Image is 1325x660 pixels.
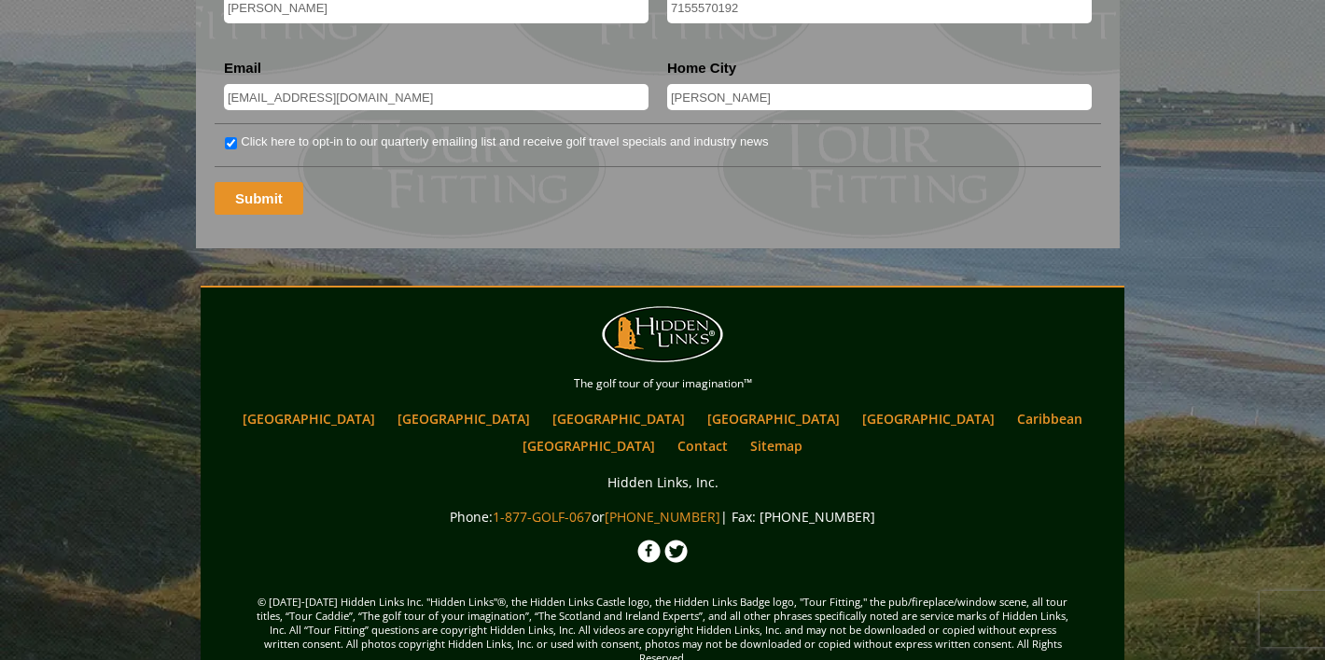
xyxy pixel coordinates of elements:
[1008,405,1092,432] a: Caribbean
[215,182,303,215] input: Submit
[543,405,694,432] a: [GEOGRAPHIC_DATA]
[205,505,1120,528] p: Phone: or | Fax: [PHONE_NUMBER]
[224,59,261,77] label: Email
[388,405,539,432] a: [GEOGRAPHIC_DATA]
[205,373,1120,394] p: The golf tour of your imagination™
[513,432,664,459] a: [GEOGRAPHIC_DATA]
[698,405,849,432] a: [GEOGRAPHIC_DATA]
[605,508,720,526] a: [PHONE_NUMBER]
[205,470,1120,494] p: Hidden Links, Inc.
[241,133,768,151] label: Click here to opt-in to our quarterly emailing list and receive golf travel specials and industry...
[233,405,384,432] a: [GEOGRAPHIC_DATA]
[664,540,688,563] img: Twitter
[741,432,812,459] a: Sitemap
[637,540,661,563] img: Facebook
[853,405,1004,432] a: [GEOGRAPHIC_DATA]
[493,508,592,526] a: 1-877-GOLF-067
[667,59,736,77] label: Home City
[668,432,737,459] a: Contact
